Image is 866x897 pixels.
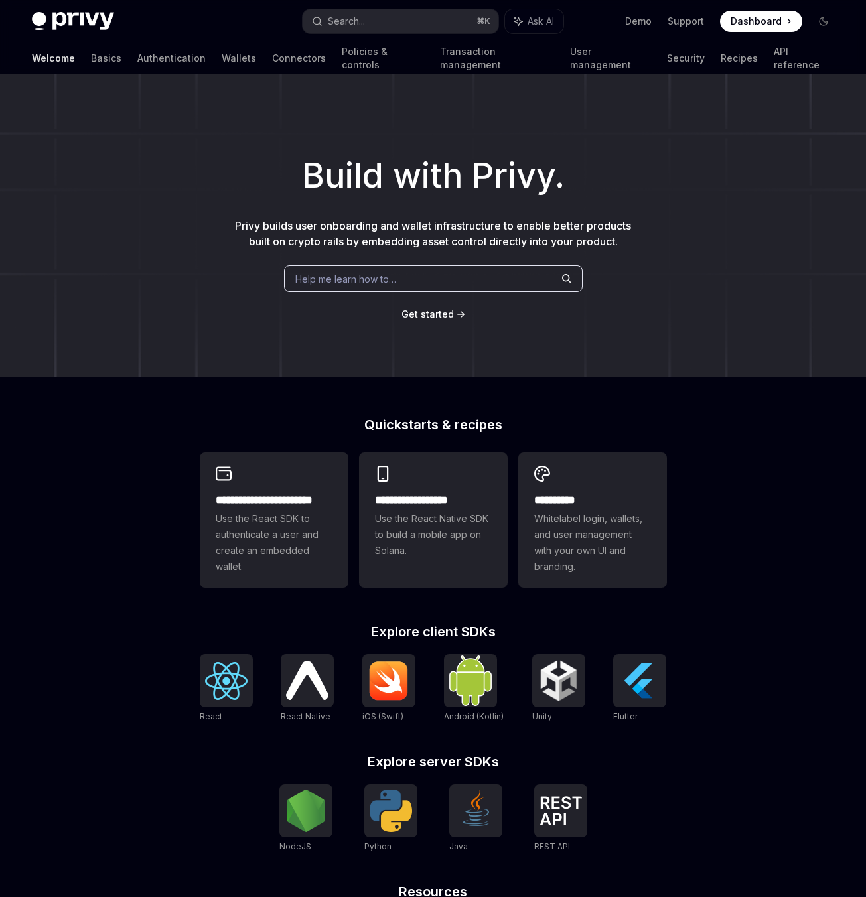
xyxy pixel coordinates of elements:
[91,42,121,74] a: Basics
[370,790,412,832] img: Python
[21,150,845,202] h1: Build with Privy.
[200,755,667,768] h2: Explore server SDKs
[200,418,667,431] h2: Quickstarts & recipes
[518,452,667,588] a: **** *****Whitelabel login, wallets, and user management with your own UI and branding.
[375,511,492,559] span: Use the React Native SDK to build a mobile app on Solana.
[401,308,454,321] a: Get started
[449,841,468,851] span: Java
[532,654,585,723] a: UnityUnity
[613,711,638,721] span: Flutter
[279,841,311,851] span: NodeJS
[532,711,552,721] span: Unity
[613,654,666,723] a: FlutterFlutter
[200,625,667,638] h2: Explore client SDKs
[200,654,253,723] a: ReactReact
[534,841,570,851] span: REST API
[813,11,834,32] button: Toggle dark mode
[137,42,206,74] a: Authentication
[285,790,327,832] img: NodeJS
[534,511,651,575] span: Whitelabel login, wallets, and user management with your own UI and branding.
[667,42,705,74] a: Security
[444,654,504,723] a: Android (Kotlin)Android (Kotlin)
[286,661,328,699] img: React Native
[364,841,392,851] span: Python
[368,661,410,701] img: iOS (Swift)
[440,42,554,74] a: Transaction management
[625,15,652,28] a: Demo
[32,12,114,31] img: dark logo
[538,659,580,702] img: Unity
[281,654,334,723] a: React NativeReact Native
[720,11,802,32] a: Dashboard
[476,16,490,27] span: ⌘ K
[505,9,563,33] button: Ask AI
[235,219,631,248] span: Privy builds user onboarding and wallet infrastructure to enable better products built on crypto ...
[449,784,502,853] a: JavaJava
[272,42,326,74] a: Connectors
[731,15,782,28] span: Dashboard
[362,654,415,723] a: iOS (Swift)iOS (Swift)
[281,711,330,721] span: React Native
[295,272,396,286] span: Help me learn how to…
[222,42,256,74] a: Wallets
[774,42,834,74] a: API reference
[205,662,248,700] img: React
[668,15,704,28] a: Support
[455,790,497,832] img: Java
[303,9,498,33] button: Search...⌘K
[721,42,758,74] a: Recipes
[540,796,582,825] img: REST API
[328,13,365,29] div: Search...
[279,784,332,853] a: NodeJSNodeJS
[342,42,424,74] a: Policies & controls
[32,42,75,74] a: Welcome
[216,511,332,575] span: Use the React SDK to authenticate a user and create an embedded wallet.
[449,655,492,705] img: Android (Kotlin)
[444,711,504,721] span: Android (Kotlin)
[362,711,403,721] span: iOS (Swift)
[528,15,554,28] span: Ask AI
[200,711,222,721] span: React
[570,42,651,74] a: User management
[359,452,508,588] a: **** **** **** ***Use the React Native SDK to build a mobile app on Solana.
[618,659,661,702] img: Flutter
[364,784,417,853] a: PythonPython
[534,784,587,853] a: REST APIREST API
[401,309,454,320] span: Get started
